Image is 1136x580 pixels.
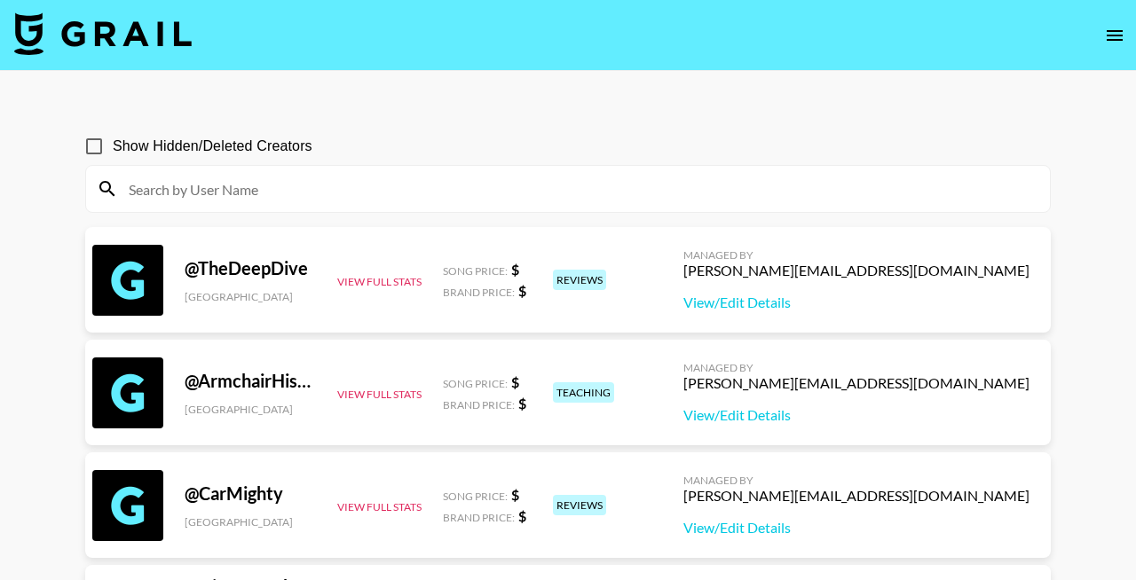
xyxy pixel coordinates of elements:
span: Brand Price: [443,511,515,524]
div: @ CarMighty [185,482,316,505]
strong: $ [511,261,519,278]
button: View Full Stats [337,388,422,401]
span: Brand Price: [443,286,515,299]
button: open drawer [1097,18,1132,53]
span: Brand Price: [443,398,515,411]
div: Managed By [683,474,1029,487]
div: [PERSON_NAME][EMAIL_ADDRESS][DOMAIN_NAME] [683,487,1029,505]
div: [GEOGRAPHIC_DATA] [185,515,316,529]
strong: $ [511,373,519,390]
strong: $ [511,486,519,503]
button: View Full Stats [337,500,422,513]
div: Managed By [683,361,1029,374]
span: Song Price: [443,264,508,278]
strong: $ [518,282,526,299]
strong: $ [518,507,526,524]
input: Search by User Name [118,175,1039,203]
a: View/Edit Details [683,519,1029,537]
div: reviews [553,270,606,290]
div: [PERSON_NAME][EMAIL_ADDRESS][DOMAIN_NAME] [683,262,1029,279]
div: reviews [553,495,606,515]
img: Grail Talent [14,12,192,55]
div: [GEOGRAPHIC_DATA] [185,403,316,416]
div: teaching [553,382,614,403]
div: Managed By [683,248,1029,262]
div: @ ArmchairHistorian [185,370,316,392]
button: View Full Stats [337,275,422,288]
strong: $ [518,395,526,411]
div: [PERSON_NAME][EMAIL_ADDRESS][DOMAIN_NAME] [683,374,1029,392]
a: View/Edit Details [683,294,1029,311]
div: @ TheDeepDive [185,257,316,279]
div: [GEOGRAPHIC_DATA] [185,290,316,303]
span: Song Price: [443,377,508,390]
span: Song Price: [443,490,508,503]
span: Show Hidden/Deleted Creators [113,136,312,157]
a: View/Edit Details [683,406,1029,424]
